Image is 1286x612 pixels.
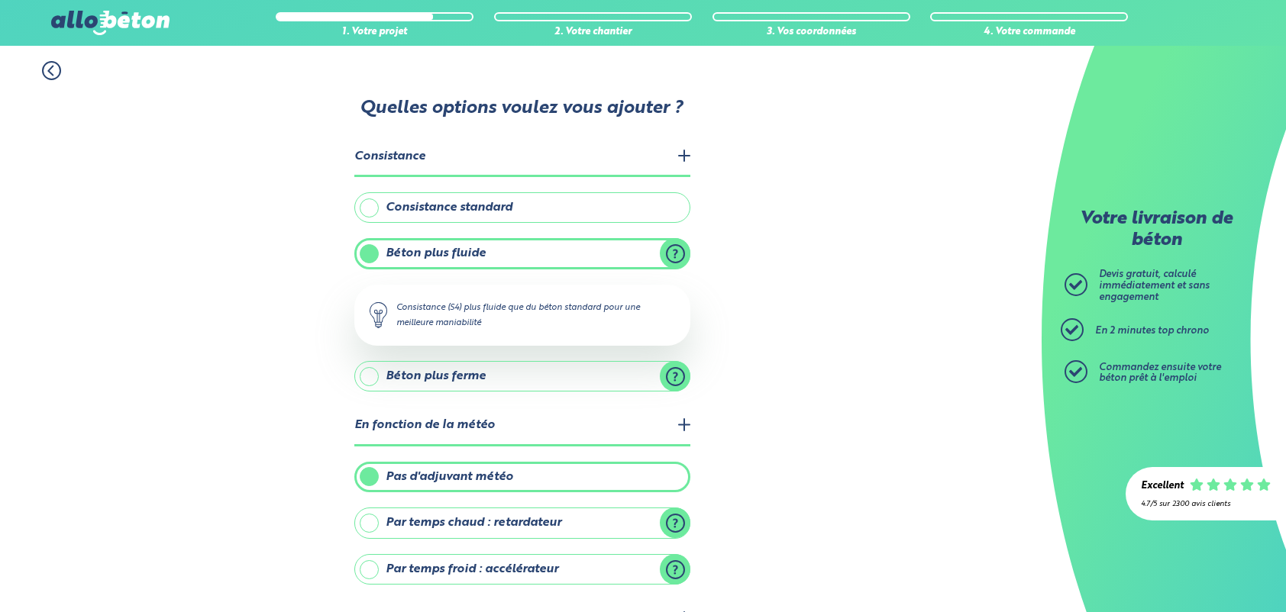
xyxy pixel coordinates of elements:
p: Quelles options voulez vous ajouter ? [353,98,689,120]
iframe: Help widget launcher [1150,552,1269,595]
legend: Consistance [354,138,690,177]
div: 1. Votre projet [276,27,473,38]
div: 4. Votre commande [930,27,1128,38]
legend: En fonction de la météo [354,407,690,446]
div: 2. Votre chantier [494,27,692,38]
div: 3. Vos coordonnées [712,27,910,38]
label: Par temps chaud : retardateur [354,507,690,538]
label: Consistance standard [354,192,690,223]
label: Béton plus fluide [354,238,690,269]
label: Par temps froid : accélérateur [354,554,690,585]
div: Consistance (S4) plus fluide que du béton standard pour une meilleure maniabilité [354,285,690,346]
label: Béton plus ferme [354,361,690,391]
img: allobéton [51,11,169,35]
label: Pas d'adjuvant météo [354,462,690,492]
